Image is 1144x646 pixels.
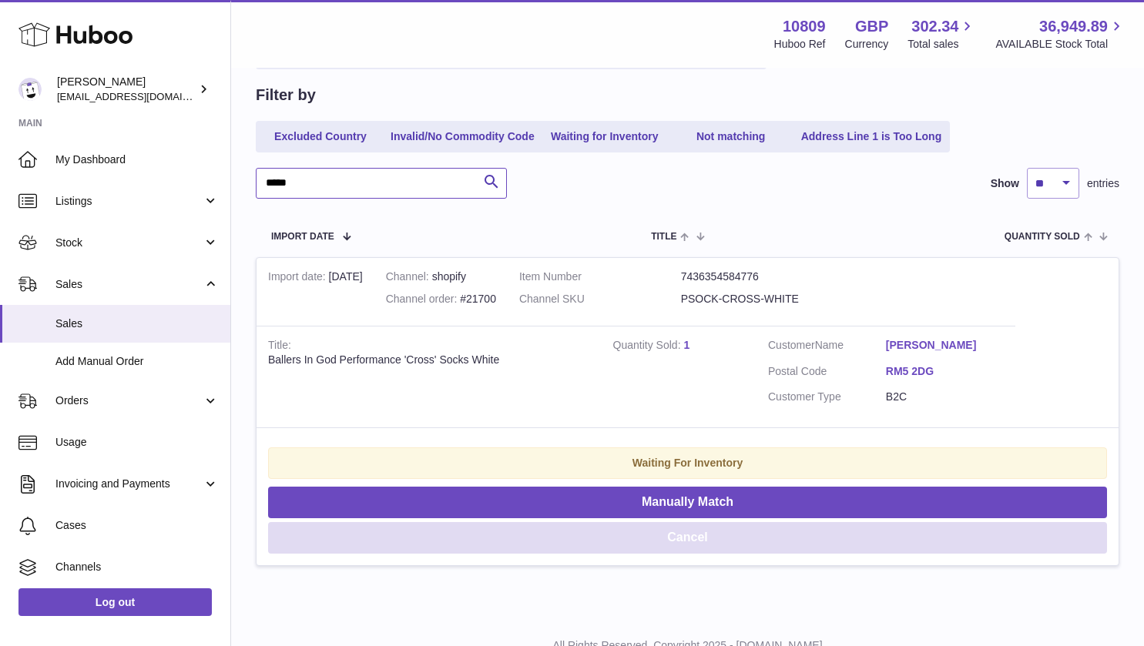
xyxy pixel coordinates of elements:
[845,37,889,52] div: Currency
[519,292,681,306] dt: Channel SKU
[783,16,826,37] strong: 10809
[268,353,590,367] div: Ballers In God Performance 'Cross' Socks White
[911,16,958,37] span: 302.34
[768,339,815,351] span: Customer
[18,78,42,101] img: shop@ballersingod.com
[681,269,843,284] dd: 7436354584776
[55,435,219,450] span: Usage
[55,354,219,369] span: Add Manual Order
[907,37,976,52] span: Total sales
[768,338,886,356] dt: Name
[1005,232,1080,242] span: Quantity Sold
[259,124,382,149] a: Excluded Country
[991,176,1019,191] label: Show
[386,269,496,284] div: shopify
[55,316,219,331] span: Sales
[57,75,196,104] div: [PERSON_NAME]
[386,270,432,286] strong: Channel
[681,292,843,306] dd: PSOCK-CROSS-WHITE
[55,393,203,408] span: Orders
[386,293,461,309] strong: Channel order
[257,258,374,326] td: [DATE]
[55,560,219,574] span: Channels
[268,270,329,286] strong: Import date
[613,339,684,355] strong: Quantity Sold
[1039,16,1108,37] span: 36,949.89
[55,194,203,209] span: Listings
[774,37,826,52] div: Huboo Ref
[55,518,219,533] span: Cases
[632,457,743,469] strong: Waiting For Inventory
[683,339,689,351] a: 1
[18,588,212,616] a: Log out
[1087,176,1119,191] span: entries
[519,269,681,284] dt: Item Number
[907,16,976,52] a: 302.34 Total sales
[855,16,888,37] strong: GBP
[651,232,676,242] span: Title
[796,124,948,149] a: Address Line 1 is Too Long
[886,338,1004,353] a: [PERSON_NAME]
[543,124,666,149] a: Waiting for Inventory
[995,16,1126,52] a: 36,949.89 AVAILABLE Stock Total
[768,364,886,383] dt: Postal Code
[55,277,203,292] span: Sales
[385,124,540,149] a: Invalid/No Commodity Code
[768,390,886,404] dt: Customer Type
[268,522,1107,554] button: Cancel
[268,487,1107,518] button: Manually Match
[886,364,1004,379] a: RM5 2DG
[55,152,219,167] span: My Dashboard
[886,390,1004,404] dd: B2C
[669,124,793,149] a: Not matching
[268,339,291,355] strong: Title
[271,232,334,242] span: Import date
[386,292,496,306] div: #21700
[55,477,203,491] span: Invoicing and Payments
[55,236,203,250] span: Stock
[995,37,1126,52] span: AVAILABLE Stock Total
[57,90,226,102] span: [EMAIL_ADDRESS][DOMAIN_NAME]
[256,85,316,105] h2: Filter by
